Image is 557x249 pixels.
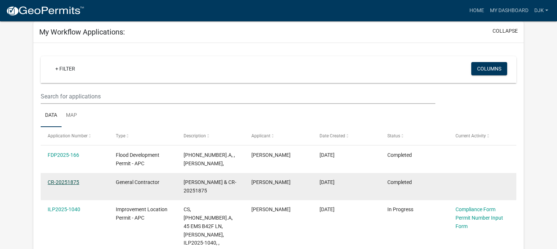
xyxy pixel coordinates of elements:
[116,179,159,185] span: General Contractor
[387,206,413,212] span: In Progress
[48,206,80,212] a: ILP2025-1040
[493,27,518,35] button: collapse
[41,127,108,145] datatable-header-cell: Application Number
[48,152,79,158] a: FDP2025-166
[531,4,551,18] a: djk
[251,133,270,138] span: Applicant
[184,133,206,138] span: Description
[449,127,516,145] datatable-header-cell: Current Activity
[177,127,244,145] datatable-header-cell: Description
[320,179,335,185] span: 08/18/2025
[455,215,503,229] a: Permit Number Input Form
[108,127,176,145] datatable-header-cell: Type
[184,179,236,194] span: Dan Kerlin & CR-20251875
[313,127,380,145] datatable-header-cell: Date Created
[41,104,62,127] a: Data
[116,206,167,221] span: Improvement Location Permit - APC
[184,152,235,166] span: 005-083-287.A, , KERLIN,
[116,133,125,138] span: Type
[49,62,81,75] a: + Filter
[387,179,412,185] span: Completed
[320,206,335,212] span: 08/18/2025
[251,206,291,212] span: Sharon Huston
[380,127,448,145] datatable-header-cell: Status
[62,104,81,127] a: Map
[41,89,435,104] input: Search for applications
[251,152,291,158] span: Sharon Huston
[387,152,412,158] span: Completed
[455,206,495,212] a: Compliance Form
[487,4,531,18] a: My Dashboard
[455,133,486,138] span: Current Activity
[320,133,345,138] span: Date Created
[48,133,88,138] span: Application Number
[48,179,79,185] a: CR-20251875
[39,28,125,36] h5: My Workflow Applications:
[387,133,400,138] span: Status
[471,62,507,75] button: Columns
[244,127,312,145] datatable-header-cell: Applicant
[251,179,291,185] span: Sharon Huston
[466,4,487,18] a: Home
[116,152,159,166] span: Flood Development Permit - APC
[320,152,335,158] span: 08/22/2025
